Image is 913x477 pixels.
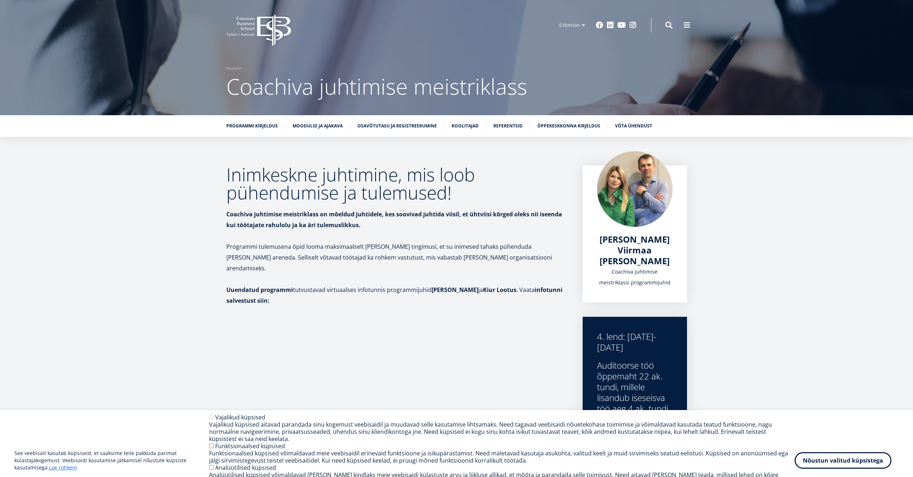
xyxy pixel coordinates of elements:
[629,22,637,29] a: Instagram
[293,122,343,130] a: Moodulid ja ajakava
[493,122,523,130] a: Referentsid
[597,331,673,353] div: 4. lend: [DATE]-[DATE]
[49,464,77,471] a: Loe rohkem
[596,22,603,29] a: Facebook
[209,421,795,442] div: Vajalikud küpsised aitavad parandada sinu kogemust veebisaidil ja muudavad selle kasutamise lihts...
[615,122,652,130] a: Võta ühendust
[597,266,673,288] div: Coachiva juhtimise meistriklassi programmijuhid
[452,122,479,130] a: Koolitajad
[226,65,241,72] a: Avaleht
[537,122,600,130] a: Õppekeskkonna kirjeldus
[226,241,568,274] p: Programmi tulemusena õpid looma maksimaalselt [PERSON_NAME] tingimusi, et su inimesed tahaks pühe...
[618,22,626,29] a: Youtube
[607,22,614,29] a: Linkedin
[600,233,670,267] span: [PERSON_NAME] Viirmaa [PERSON_NAME]
[226,210,562,229] strong: Coachiva juhtimise meistriklass on mõeldud juhtidele, kes soovivad juhtida viisil, et ühtviisi kõ...
[215,464,276,472] label: Analüütilised küpsised
[226,122,278,130] a: Programmi kirjeldus
[226,284,568,306] p: tutvustavad virtuaalses infotunnis programmijuhid ja . Vaata
[357,122,437,130] a: Osavõtutasu ja registreerumine
[597,360,673,414] div: Auditoorse töö õppemaht 22 ak. tundi, millele lisandub iseseisva töö aeg 4 ak. tundi
[597,234,673,266] a: [PERSON_NAME] Viirmaa [PERSON_NAME]
[226,72,527,101] span: Coachiva juhtimise meistriklass
[226,166,568,202] h2: Inimkeskne juhtimine, mis loob pühendumise ja tulemused!
[795,452,891,469] button: Nõustun valitud küpsistega
[14,450,209,471] p: See veebisait kasutab küpsiseid, et saaksime teile pakkuda parimat külastajakogemust. Veebisaidi ...
[215,442,285,450] label: Funktsionaalsed küpsised
[597,151,673,227] img: Merle Viirmaa ja Kiur Lootus foto
[431,286,478,294] strong: [PERSON_NAME]
[215,413,265,421] label: Vajalikud küpsised
[209,450,795,464] div: Funktsionaalsed küpsised võimaldavad meie veebisaidil erinevaid funktsioone ja isikupärastamist. ...
[226,286,293,294] strong: Uuendatud programmi
[483,286,516,294] strong: Kiur Lootus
